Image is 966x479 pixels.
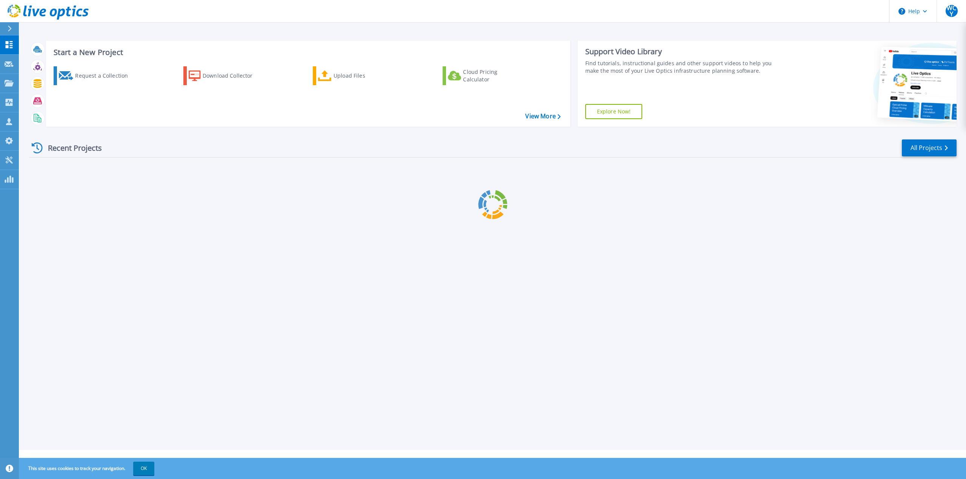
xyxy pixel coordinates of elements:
[29,139,112,157] div: Recent Projects
[585,104,643,119] a: Explore Now!
[585,47,781,57] div: Support Video Library
[75,68,135,83] div: Request a Collection
[902,139,957,156] a: All Projects
[585,60,781,75] div: Find tutorials, instructional guides and other support videos to help you make the most of your L...
[21,462,154,475] span: This site uses cookies to track your navigation.
[443,66,527,85] a: Cloud Pricing Calculator
[334,68,394,83] div: Upload Files
[203,68,263,83] div: Download Collector
[54,48,560,57] h3: Start a New Project
[525,113,560,120] a: View More
[54,66,138,85] a: Request a Collection
[133,462,154,475] button: OK
[463,68,523,83] div: Cloud Pricing Calculator
[313,66,397,85] a: Upload Files
[183,66,268,85] a: Download Collector
[946,5,958,17] span: WCY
